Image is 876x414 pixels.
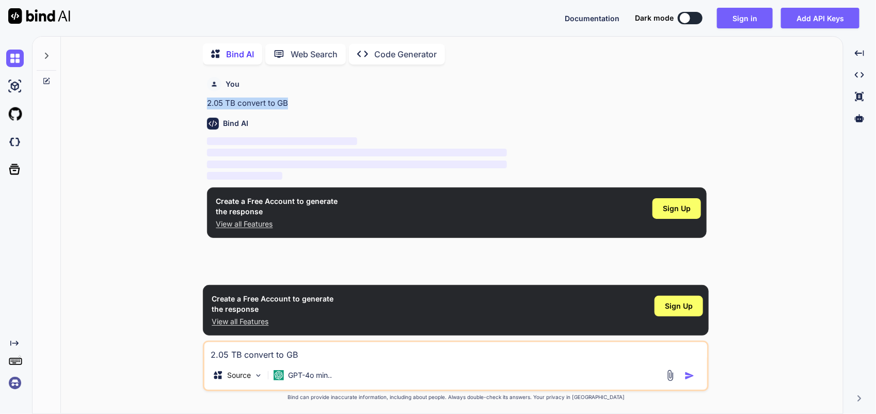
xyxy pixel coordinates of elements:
[207,149,507,156] span: ‌
[226,48,254,60] p: Bind AI
[288,370,332,380] p: GPT-4o min..
[635,13,674,23] span: Dark mode
[781,8,859,28] button: Add API Keys
[207,161,507,168] span: ‌
[717,8,773,28] button: Sign in
[291,48,338,60] p: Web Search
[207,98,707,109] p: 2.05 TB convert to GB
[565,13,619,24] button: Documentation
[665,301,693,311] span: Sign Up
[203,393,709,401] p: Bind can provide inaccurate information, including about people. Always double-check its answers....
[6,133,24,151] img: darkCloudIdeIcon
[6,374,24,392] img: signin
[6,105,24,123] img: githubLight
[274,370,284,380] img: GPT-4o mini
[207,172,282,180] span: ‌
[223,118,248,129] h6: Bind AI
[374,48,437,60] p: Code Generator
[684,371,695,381] img: icon
[227,370,251,380] p: Source
[663,203,691,214] span: Sign Up
[6,77,24,95] img: ai-studio
[212,316,333,327] p: View all Features
[207,137,357,145] span: ‌
[226,79,240,89] h6: You
[565,14,619,23] span: Documentation
[664,370,676,381] img: attachment
[6,50,24,67] img: chat
[254,371,263,380] img: Pick Models
[8,8,70,24] img: Bind AI
[212,294,333,314] h1: Create a Free Account to generate the response
[216,196,338,217] h1: Create a Free Account to generate the response
[216,219,338,229] p: View all Features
